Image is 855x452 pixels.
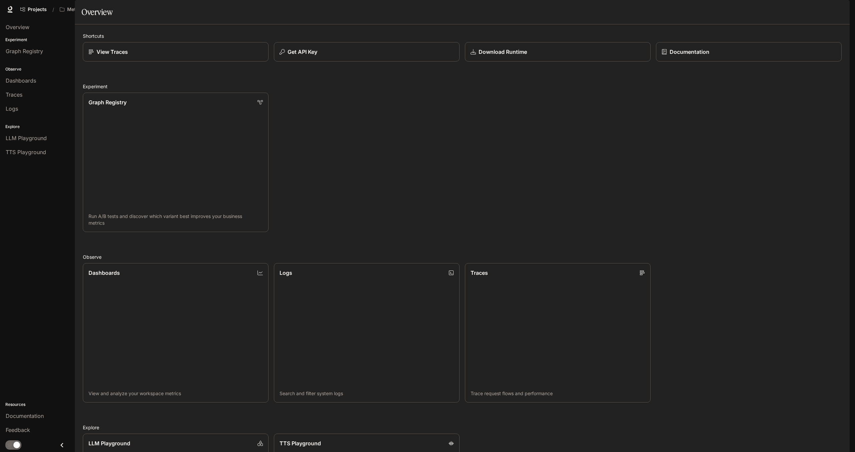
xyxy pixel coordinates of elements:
[89,269,120,277] p: Dashboards
[83,253,842,260] h2: Observe
[280,269,292,277] p: Logs
[89,98,127,106] p: Graph Registry
[656,42,842,62] a: Documentation
[465,263,651,403] a: TracesTrace request flows and performance
[288,48,317,56] p: Get API Key
[471,390,645,397] p: Trace request flows and performance
[83,424,842,431] h2: Explore
[471,269,488,277] p: Traces
[274,263,460,403] a: LogsSearch and filter system logs
[280,390,454,397] p: Search and filter system logs
[17,3,50,16] a: Go to projects
[479,48,527,56] p: Download Runtime
[280,439,321,447] p: TTS Playground
[89,213,263,226] p: Run A/B tests and discover which variant best improves your business metrics
[89,390,263,397] p: View and analyze your workspace metrics
[50,6,57,13] div: /
[81,5,113,19] h1: Overview
[28,7,47,12] span: Projects
[670,48,709,56] p: Documentation
[57,3,109,16] button: All workspaces
[83,83,842,90] h2: Experiment
[67,7,99,12] p: MetalityVerse
[274,42,460,62] button: Get API Key
[83,42,269,62] a: View Traces
[465,42,651,62] a: Download Runtime
[83,93,269,232] a: Graph RegistryRun A/B tests and discover which variant best improves your business metrics
[83,32,842,39] h2: Shortcuts
[97,48,128,56] p: View Traces
[83,263,269,403] a: DashboardsView and analyze your workspace metrics
[89,439,130,447] p: LLM Playground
